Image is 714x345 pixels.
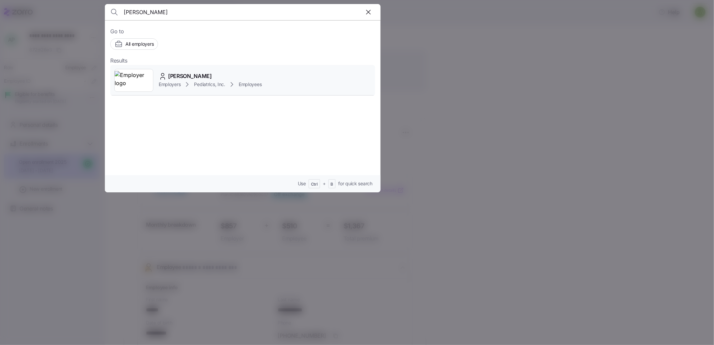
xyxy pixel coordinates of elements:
span: Ctrl [311,182,318,187]
span: Use [298,180,306,187]
span: All employers [125,41,154,47]
span: [PERSON_NAME] [168,72,212,80]
span: B [331,182,333,187]
button: All employers [110,38,158,50]
span: Employers [159,81,181,88]
span: Go to [110,27,375,36]
span: + [323,180,326,187]
span: Pediatrics, Inc. [194,81,225,88]
img: Employer logo [115,71,153,90]
span: Results [110,56,127,65]
span: for quick search [338,180,372,187]
span: Employees [239,81,262,88]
